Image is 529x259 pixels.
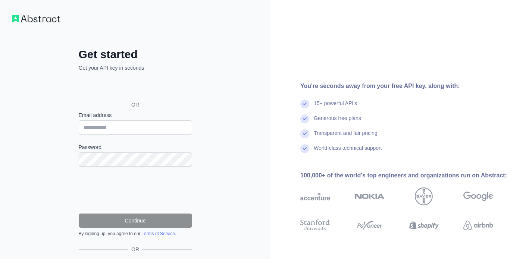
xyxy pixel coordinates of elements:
div: By signing up, you agree to our . [79,231,192,237]
span: OR [128,246,142,253]
span: OR [125,101,145,108]
img: airbnb [463,218,493,233]
p: Get your API key in seconds [79,64,192,72]
div: You're seconds away from your free API key, along with: [300,82,517,91]
img: check mark [300,144,309,153]
label: Password [79,143,192,151]
div: Transparent and fair pricing [314,129,378,144]
button: Continue [79,214,192,228]
div: Generous free plans [314,114,361,129]
div: 15+ powerful API's [314,100,357,114]
img: payoneer [355,218,385,233]
img: shopify [409,218,439,233]
div: 100,000+ of the world's top engineers and organizations run on Abstract: [300,171,517,180]
iframe: Sign in with Google Button [75,80,194,96]
img: check mark [300,129,309,138]
img: stanford university [300,218,330,233]
a: Terms of Service [142,231,175,236]
img: Workflow [12,15,60,22]
img: check mark [300,100,309,108]
img: google [463,187,493,205]
img: nokia [355,187,385,205]
img: accenture [300,187,330,205]
iframe: reCAPTCHA [79,176,192,205]
img: check mark [300,114,309,123]
div: World-class technical support [314,144,382,159]
img: bayer [415,187,433,205]
label: Email address [79,111,192,119]
h2: Get started [79,48,192,61]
